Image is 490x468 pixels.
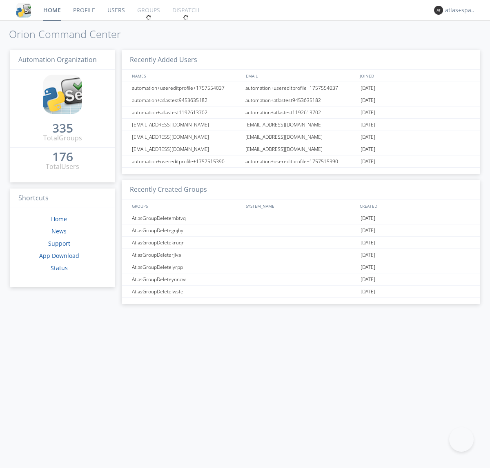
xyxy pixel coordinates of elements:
div: automation+atlastest9453635182 [130,94,243,106]
img: cddb5a64eb264b2086981ab96f4c1ba7 [16,3,31,18]
div: automation+usereditprofile+1757515390 [243,155,359,167]
div: [EMAIL_ADDRESS][DOMAIN_NAME] [243,131,359,143]
a: AtlasGroupDeletelwsfe[DATE] [122,286,480,298]
div: 335 [52,124,73,132]
div: automation+usereditprofile+1757554037 [130,82,243,94]
div: [EMAIL_ADDRESS][DOMAIN_NAME] [130,143,243,155]
span: [DATE] [361,273,375,286]
div: AtlasGroupDeletekruqr [130,237,243,248]
img: spin.svg [146,15,151,20]
div: automation+usereditprofile+1757554037 [243,82,359,94]
a: 176 [52,153,73,162]
h3: Recently Created Groups [122,180,480,200]
div: AtlasGroupDeleterjiva [130,249,243,261]
a: AtlasGroupDeletelyrpp[DATE] [122,261,480,273]
span: [DATE] [361,237,375,249]
a: AtlasGroupDeleterjiva[DATE] [122,249,480,261]
img: cddb5a64eb264b2086981ab96f4c1ba7 [43,75,82,114]
a: AtlasGroupDeletembtvq[DATE] [122,212,480,224]
span: [DATE] [361,82,375,94]
div: GROUPS [130,200,242,212]
span: [DATE] [361,155,375,168]
a: AtlasGroupDeletegnjhy[DATE] [122,224,480,237]
a: News [51,227,67,235]
a: automation+atlastest1192613702automation+atlastest1192613702[DATE] [122,106,480,119]
div: EMAIL [244,70,358,82]
img: spin.svg [183,15,189,20]
span: [DATE] [361,249,375,261]
span: [DATE] [361,143,375,155]
div: AtlasGroupDeletelyrpp [130,261,243,273]
div: atlas+spanish0002 [445,6,476,14]
div: [EMAIL_ADDRESS][DOMAIN_NAME] [243,143,359,155]
a: [EMAIL_ADDRESS][DOMAIN_NAME][EMAIL_ADDRESS][DOMAIN_NAME][DATE] [122,131,480,143]
span: [DATE] [361,224,375,237]
span: [DATE] [361,94,375,106]
div: SYSTEM_NAME [244,200,358,212]
a: Status [51,264,68,272]
div: automation+atlastest1192613702 [243,106,359,118]
a: Support [48,240,70,247]
div: automation+usereditprofile+1757515390 [130,155,243,167]
img: 373638.png [434,6,443,15]
div: Total Users [46,162,79,171]
span: [DATE] [361,286,375,298]
a: Home [51,215,67,223]
a: [EMAIL_ADDRESS][DOMAIN_NAME][EMAIL_ADDRESS][DOMAIN_NAME][DATE] [122,143,480,155]
span: Automation Organization [18,55,97,64]
span: [DATE] [361,212,375,224]
span: [DATE] [361,119,375,131]
div: AtlasGroupDeletembtvq [130,212,243,224]
div: automation+atlastest1192613702 [130,106,243,118]
div: AtlasGroupDeletelwsfe [130,286,243,297]
div: CREATED [358,200,472,212]
div: NAMES [130,70,242,82]
div: automation+atlastest9453635182 [243,94,359,106]
a: App Download [39,252,79,260]
div: 176 [52,153,73,161]
iframe: Toggle Customer Support [449,427,474,452]
span: [DATE] [361,106,375,119]
span: [DATE] [361,131,375,143]
a: automation+usereditprofile+1757515390automation+usereditprofile+1757515390[DATE] [122,155,480,168]
div: AtlasGroupDeleteynncw [130,273,243,285]
span: [DATE] [361,261,375,273]
div: [EMAIL_ADDRESS][DOMAIN_NAME] [130,131,243,143]
a: AtlasGroupDeleteynncw[DATE] [122,273,480,286]
div: [EMAIL_ADDRESS][DOMAIN_NAME] [130,119,243,131]
a: automation+usereditprofile+1757554037automation+usereditprofile+1757554037[DATE] [122,82,480,94]
h3: Recently Added Users [122,50,480,70]
div: JOINED [358,70,472,82]
div: [EMAIL_ADDRESS][DOMAIN_NAME] [243,119,359,131]
a: 335 [52,124,73,133]
a: AtlasGroupDeletekruqr[DATE] [122,237,480,249]
a: [EMAIL_ADDRESS][DOMAIN_NAME][EMAIL_ADDRESS][DOMAIN_NAME][DATE] [122,119,480,131]
a: automation+atlastest9453635182automation+atlastest9453635182[DATE] [122,94,480,106]
div: AtlasGroupDeletegnjhy [130,224,243,236]
div: Total Groups [43,133,82,143]
h3: Shortcuts [10,189,115,208]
